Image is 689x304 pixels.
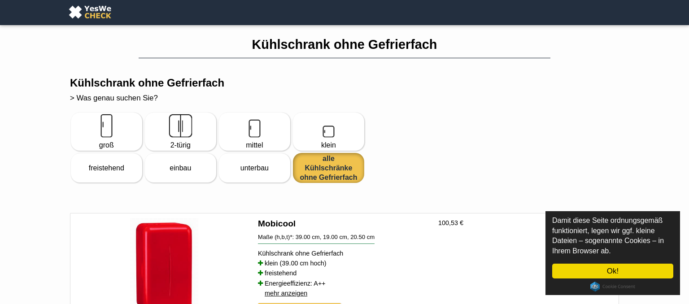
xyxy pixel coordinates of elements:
img: YesWeCheck Logo [66,4,113,20]
img: kühlschrank 2 türig [168,113,193,138]
div: mehr anzeigen [265,284,307,302]
h4: Mobicool [258,218,431,230]
p: Damit diese Seite ordnungsgemäß funktioniert, legen wir ggf. kleine Dateien – sogenannte Cookies ... [552,216,673,256]
span: klein [296,140,361,150]
div: freistehend [74,154,139,182]
h2: Kühlschrank ohne Gefrierfach [70,76,619,105]
span: 20.50 cm [350,234,375,240]
span: 39.00 cm, [296,234,322,240]
h1: Kühlschrank ohne Gefrierfach [70,37,619,52]
img: kühlschrank klein [316,113,341,138]
div: einbau [148,154,213,182]
span: groß [74,140,139,150]
li: freistehend [258,268,431,278]
img: kühlschrank hoch [94,113,119,138]
div: Maße (h,b,t)*: [258,234,375,244]
img: kühlschrank mittel [242,113,267,138]
a: Cookie Consent plugin for the EU cookie law [590,282,635,291]
div: Kühlschrank ohne Gefrierfach [258,248,431,258]
div: 100,53 € [438,218,506,228]
li: Energieeffizienz: A++ [258,278,431,288]
a: Ok! [552,264,673,278]
div: unterbau [222,154,287,182]
span: 2-türig [148,140,213,150]
li: klein (39.00 cm hoch) [258,258,431,268]
span: 19.00 cm, [323,234,349,240]
span: > Was genau suchen Sie? [70,94,158,102]
a: Mobicool Maße (h,b,t)*: 39.00 cm, 19.00 cm, 20.50 cm [258,218,431,243]
div: alle Kühlschränke ohne Gefrierfach [296,154,361,182]
span: mittel [222,140,287,150]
